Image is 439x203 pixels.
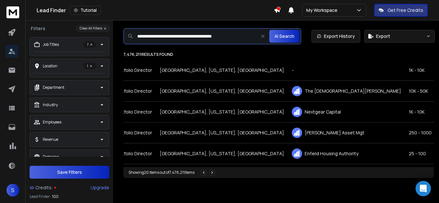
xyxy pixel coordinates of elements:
[35,184,53,191] span: Credits:
[6,184,19,197] button: S
[405,123,437,143] td: 250 - 1000
[83,41,96,48] p: 7
[388,7,423,13] p: Get Free Credits
[405,164,437,185] td: 250 - 1000
[43,102,58,107] p: Industry
[70,6,101,15] button: Tutorial
[111,123,156,143] td: Portfolio Director
[311,30,360,43] a: Export History
[156,123,288,143] td: [GEOGRAPHIC_DATA], [US_STATE], [GEOGRAPHIC_DATA]
[292,107,401,117] div: Nextgear Capital
[111,102,156,123] td: Portfolio Director
[269,30,300,43] button: AI Search
[52,194,58,199] span: 100
[43,154,59,159] p: Domains
[30,194,51,199] p: Lead Finder:
[111,143,156,164] td: Portfolio Director
[405,81,437,102] td: 10K - 50K
[374,4,428,17] button: Get Free Credits
[156,143,288,164] td: [GEOGRAPHIC_DATA], [US_STATE], [GEOGRAPHIC_DATA]
[129,170,194,175] div: Showing 20 items out of 7,476,211 items
[43,120,61,125] p: Employees
[416,181,431,196] div: Open Intercom Messenger
[28,25,48,32] h3: Filters
[43,137,58,142] p: Revenue
[306,7,340,13] p: My Workspace
[156,81,288,102] td: [GEOGRAPHIC_DATA], [US_STATE], [GEOGRAPHIC_DATA]
[43,63,58,69] p: Location
[292,148,401,159] div: Enfield Housing Authority
[111,81,156,102] td: Portfolio Director
[111,164,156,185] td: Portfolio Director
[43,42,59,47] p: Job Titles
[37,6,274,15] div: Lead Finder
[91,184,109,191] div: Upgrade
[43,85,64,90] p: Department
[83,63,96,69] p: 1
[30,181,109,194] a: Credits:Upgrade
[156,102,288,123] td: [GEOGRAPHIC_DATA], [US_STATE], [GEOGRAPHIC_DATA]
[376,33,390,39] span: Export
[288,60,405,81] td: -
[123,52,434,57] p: 7,476,211 results found
[292,86,401,96] div: The [DEMOGRAPHIC_DATA][PERSON_NAME]
[111,60,156,81] td: Portfolio Director
[156,164,288,185] td: [GEOGRAPHIC_DATA], [US_STATE], [GEOGRAPHIC_DATA]
[292,128,401,138] div: [PERSON_NAME] Asset Mgt
[76,25,111,32] button: Clear All Filters
[156,60,288,81] td: [GEOGRAPHIC_DATA], [US_STATE], [GEOGRAPHIC_DATA]
[405,60,437,81] td: 1K - 10K
[405,102,437,123] td: 1K - 10K
[30,166,109,179] button: Save Filters
[405,143,437,164] td: 25 - 100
